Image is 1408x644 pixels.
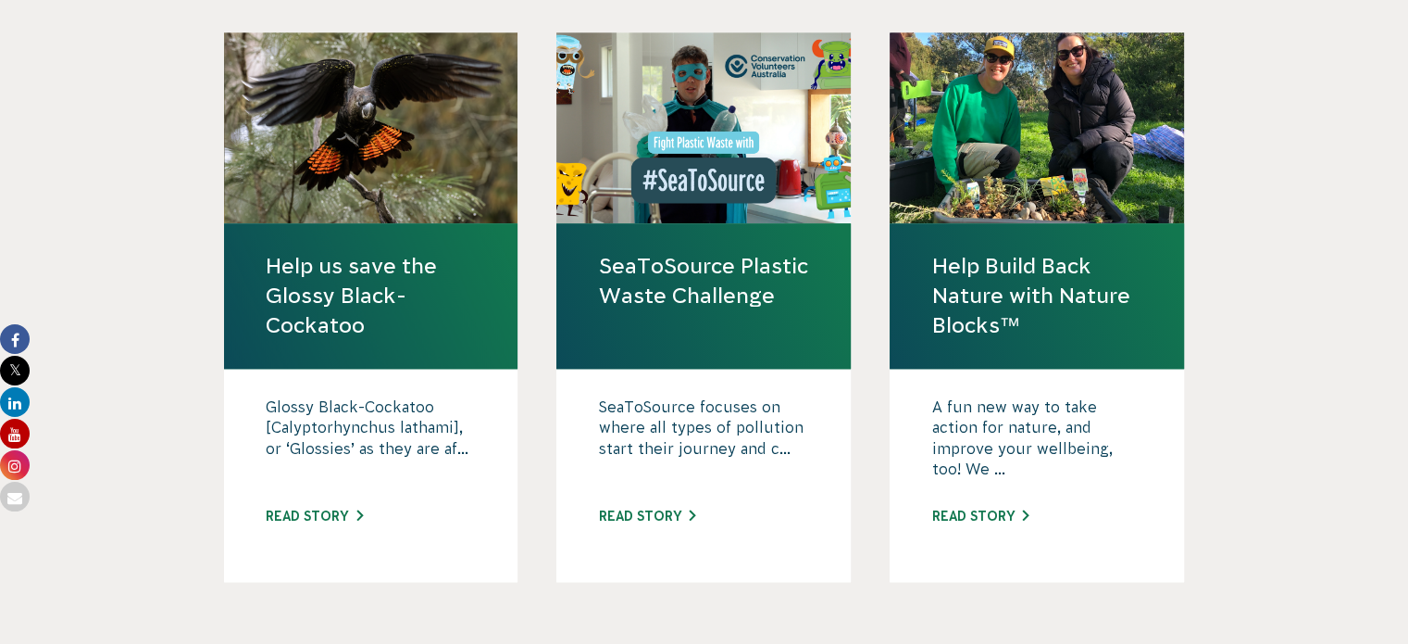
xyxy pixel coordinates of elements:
p: SeaToSource focuses on where all types of pollution start their journey and c... [598,397,809,489]
a: Read story [931,509,1028,524]
p: Glossy Black-Cockatoo [Calyptorhynchus lathami], or ‘Glossies’ as they are af... [266,397,477,489]
a: Help Build Back Nature with Nature Blocks™ [931,251,1142,341]
a: Help us save the Glossy Black-Cockatoo [266,251,477,341]
p: A fun new way to take action for nature, and improve your wellbeing, too! We ... [931,397,1142,489]
a: Read story [598,509,695,524]
a: Read story [266,509,363,524]
a: SeaToSource Plastic Waste Challenge [598,251,809,310]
